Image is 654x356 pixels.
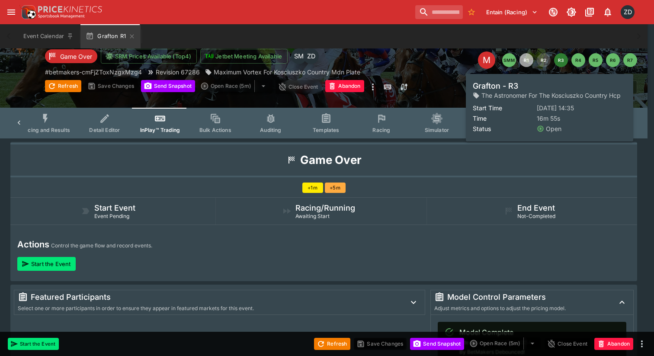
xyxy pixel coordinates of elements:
[51,241,152,250] p: Control the game flow and record events.
[141,80,195,92] button: Send Snapshot
[94,213,129,219] span: Event Pending
[502,53,637,67] nav: pagination navigation
[517,203,555,213] h5: End Event
[478,51,495,69] div: Edit Meeting
[291,48,307,64] div: Sergi Montanes
[199,127,231,133] span: Bulk Actions
[594,339,633,347] span: Mark an event as closed and abandoned.
[502,53,516,67] button: SMM
[302,183,323,193] button: +1m
[295,213,330,219] span: Awaiting Start
[17,239,49,250] h4: Actions
[14,108,606,138] div: Event type filters
[372,127,390,133] span: Racing
[459,327,619,337] div: Model Complete
[156,67,200,77] p: Revision 67286
[38,14,85,18] img: Sportsbook Management
[17,257,76,271] button: Start the Event
[260,127,281,133] span: Auditing
[519,53,533,67] button: R1
[468,337,541,350] div: split button
[510,80,637,94] div: Start From
[465,5,478,19] button: No Bookmarks
[140,127,180,133] span: InPlay™ Trading
[594,338,633,350] button: Abandon
[45,80,81,92] button: Refresh
[101,49,197,64] button: SRM Prices Available (Top4)
[199,80,272,92] div: split button
[200,49,288,64] button: Jetbet Meeting Available
[623,53,637,67] button: R7
[517,213,555,219] span: Not-Completed
[637,339,647,349] button: more
[80,24,141,48] button: Grafton R1
[415,5,463,19] input: search
[566,83,588,92] p: Override
[582,4,597,20] button: Documentation
[303,48,319,64] div: Zarne Dravitzki
[476,127,508,133] span: Popular Bets
[8,338,59,350] button: Start the Event
[21,127,70,133] span: Pricing and Results
[45,67,142,77] p: Copy To Clipboard
[589,53,603,67] button: R5
[325,81,364,90] span: Mark an event as closed and abandoned.
[481,5,543,19] button: Select Tenant
[314,338,350,350] button: Refresh
[60,52,92,61] p: Game Over
[410,338,464,350] button: Send Snapshot
[564,4,579,20] button: Toggle light/dark mode
[537,53,551,67] button: R2
[19,3,36,21] img: PriceKinetics Logo
[18,292,399,302] div: Featured Participants
[38,6,102,13] img: PriceKinetics
[214,67,360,77] p: Maximum Vortex For Kosciuszko Country Mdn Plate
[621,5,635,19] div: Zarne Dravitzki
[205,52,214,61] img: jetbet-logo.svg
[300,153,362,167] h1: Game Over
[325,183,346,193] button: +5m
[606,83,633,92] p: Auto-Save
[606,53,620,67] button: R6
[94,203,135,213] h5: Start Event
[434,305,566,311] span: Adjust metrics and options to adjust the pricing model.
[325,80,364,92] button: Abandon
[368,80,378,94] button: more
[582,127,625,133] span: System Controls
[425,127,449,133] span: Simulator
[89,127,120,133] span: Detail Editor
[205,67,360,77] div: Maximum Vortex For Kosciuszko Country Mdn Plate
[545,4,561,20] button: Connected to PK
[618,3,637,22] button: Zarne Dravitzki
[434,292,607,302] div: Model Control Parameters
[554,53,568,67] button: R3
[571,53,585,67] button: R4
[18,24,79,48] button: Event Calendar
[313,127,339,133] span: Templates
[529,127,566,133] span: Related Events
[600,4,616,20] button: Notifications
[295,203,355,213] h5: Racing/Running
[525,83,548,92] p: Overtype
[3,4,19,20] button: open drawer
[18,305,254,311] span: Select one or more participants in order to ensure they appear in featured markets for this event.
